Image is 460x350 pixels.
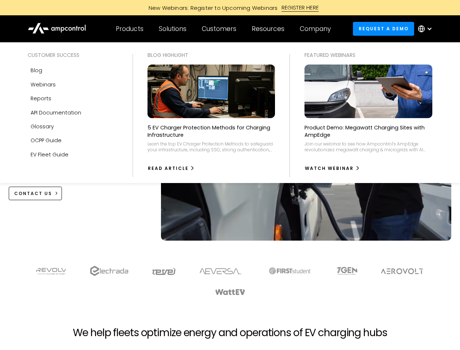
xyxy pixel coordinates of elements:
[31,122,54,131] div: Glossary
[28,63,118,77] a: Blog
[148,165,189,172] div: Read Article
[148,141,275,152] div: Learn the top EV Charger Protection Methods to safeguard your infrastructure, including SSO, stro...
[28,92,118,105] a: Reports
[305,165,354,172] div: watch webinar
[202,25,236,33] div: Customers
[31,66,42,74] div: Blog
[252,25,284,33] div: Resources
[353,22,414,35] a: Request a demo
[31,151,68,159] div: EV Fleet Guide
[14,190,52,197] div: CONTACT US
[116,25,143,33] div: Products
[31,94,51,102] div: Reports
[282,4,319,12] div: REGISTER HERE
[9,187,62,200] a: CONTACT US
[31,81,56,89] div: Webinars
[28,120,118,133] a: Glossary
[31,109,81,117] div: API Documentation
[90,266,128,276] img: electrada logo
[141,4,282,12] div: New Webinars: Register to Upcoming Webinars
[148,163,195,174] a: Read Article
[28,148,118,162] a: EV Fleet Guide
[28,51,118,59] div: Customer success
[300,25,331,33] div: Company
[148,51,275,59] div: Blog Highlight
[73,327,387,339] h2: We help fleets optimize energy and operations of EV charging hubs
[304,141,432,152] div: Join our webinar to see how Ampcontrol's AmpEdge revolutionizes megawatt charging & microgrids wi...
[148,124,275,139] p: 5 EV Charger Protection Methods for Charging Infrastructure
[159,25,186,33] div: Solutions
[28,78,118,92] a: Webinars
[31,136,62,144] div: OCPP Guide
[66,4,394,12] a: New Webinars: Register to Upcoming WebinarsREGISTER HERE
[304,163,360,174] a: watch webinar
[28,106,118,120] a: API Documentation
[304,51,432,59] div: Featured webinars
[381,268,424,274] img: Aerovolt Logo
[304,124,432,139] p: Product Demo: Megawatt Charging Sites with AmpEdge
[28,133,118,147] a: OCPP Guide
[215,289,245,295] img: WattEV logo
